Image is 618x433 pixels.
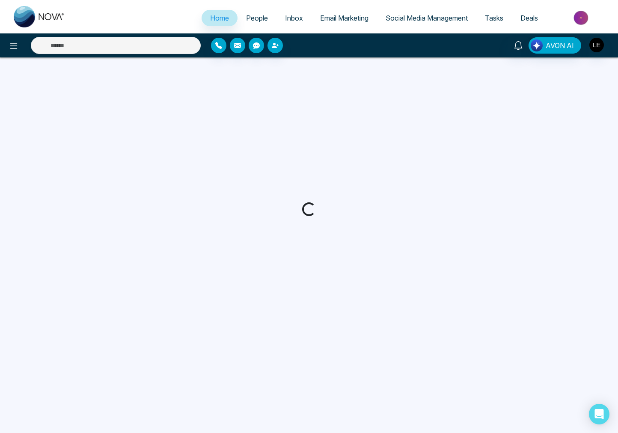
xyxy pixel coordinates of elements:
a: Deals [512,10,547,26]
div: Open Intercom Messenger [589,404,609,424]
a: Social Media Management [377,10,476,26]
span: Social Media Management [386,14,468,22]
span: Tasks [485,14,503,22]
img: User Avatar [589,38,604,52]
img: Nova CRM Logo [14,6,65,27]
span: Inbox [285,14,303,22]
a: Email Marketing [312,10,377,26]
a: People [238,10,276,26]
span: AVON AI [546,40,574,51]
button: AVON AI [529,37,581,54]
span: People [246,14,268,22]
img: Lead Flow [531,39,543,51]
a: Home [202,10,238,26]
img: Market-place.gif [551,8,613,27]
a: Tasks [476,10,512,26]
span: Email Marketing [320,14,368,22]
span: Deals [520,14,538,22]
span: Home [210,14,229,22]
a: Inbox [276,10,312,26]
